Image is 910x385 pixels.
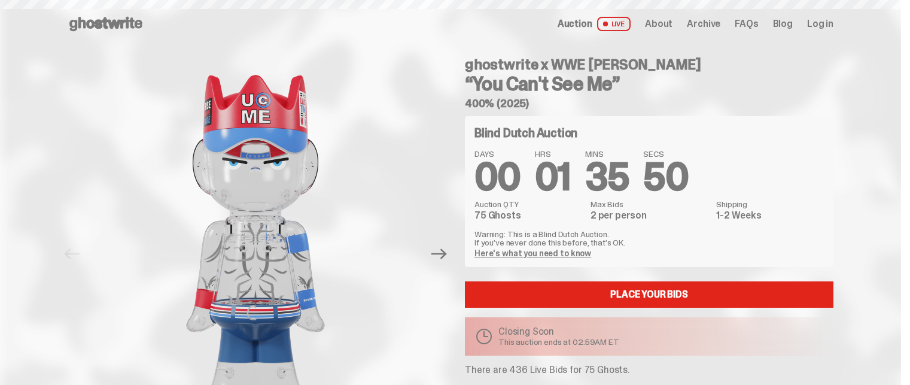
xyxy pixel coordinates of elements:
[465,98,833,109] h5: 400% (2025)
[474,150,521,158] span: DAYS
[716,200,824,208] dt: Shipping
[474,211,583,220] dd: 75 Ghosts
[465,365,833,375] p: There are 436 Live Bids for 75 Ghosts.
[558,17,631,31] a: Auction LIVE
[591,200,709,208] dt: Max Bids
[465,281,833,308] a: Place your Bids
[426,241,452,267] button: Next
[597,17,631,31] span: LIVE
[591,211,709,220] dd: 2 per person
[558,19,592,29] span: Auction
[474,230,824,247] p: Warning: This is a Blind Dutch Auction. If you’ve never done this before, that’s OK.
[474,127,577,139] h4: Blind Dutch Auction
[498,327,619,337] p: Closing Soon
[773,19,793,29] a: Blog
[807,19,833,29] a: Log in
[465,74,833,93] h3: “You Can't See Me”
[735,19,758,29] a: FAQs
[585,152,629,202] span: 35
[687,19,720,29] a: Archive
[474,152,521,202] span: 00
[716,211,824,220] dd: 1-2 Weeks
[645,19,672,29] a: About
[535,150,571,158] span: HRS
[498,338,619,346] p: This auction ends at 02:59AM ET
[585,150,629,158] span: MINS
[643,150,688,158] span: SECS
[474,248,591,259] a: Here's what you need to know
[474,200,583,208] dt: Auction QTY
[643,152,688,202] span: 50
[465,57,833,72] h4: ghostwrite x WWE [PERSON_NAME]
[535,152,571,202] span: 01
